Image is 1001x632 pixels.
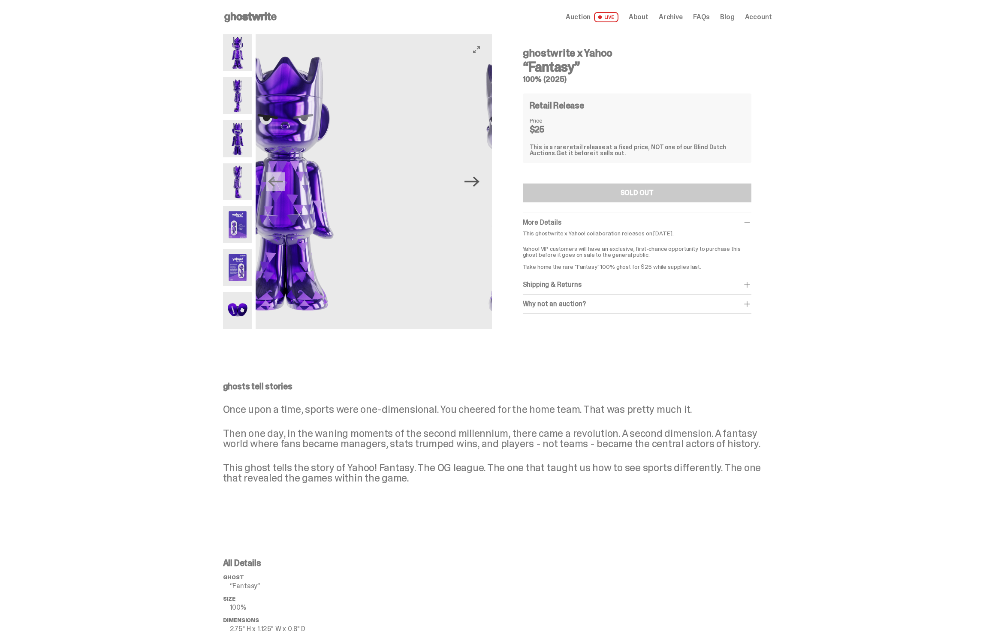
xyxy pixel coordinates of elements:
[223,559,360,567] p: All Details
[621,190,654,196] div: SOLD OUT
[523,218,561,227] span: More Details
[223,249,253,286] img: Yahoo-HG---6.png
[223,428,772,449] p: Then one day, in the waning moments of the second millennium, there came a revolution. A second d...
[530,144,745,156] div: This is a rare retail release at a fixed price, NOT one of our Blind Dutch Auctions.
[223,292,253,329] img: Yahoo-HG---7.png
[230,583,360,590] p: “Fantasy”
[223,206,253,243] img: Yahoo-HG---5.png
[223,574,244,581] span: ghost
[745,14,772,21] a: Account
[594,12,618,22] span: LIVE
[223,163,253,200] img: Yahoo-HG---4.png
[556,149,626,157] span: Get it before it sells out.
[223,617,259,624] span: Dimensions
[167,34,403,329] img: Yahoo-HG---1.png
[523,230,751,236] p: This ghostwrite x Yahoo! collaboration releases on [DATE].
[530,125,573,134] dd: $25
[223,595,235,602] span: Size
[223,463,772,483] p: This ghost tells the story of Yahoo! Fantasy. The OG league. The one that taught us how to see sp...
[223,120,253,157] img: Yahoo-HG---3.png
[266,172,285,191] button: Previous
[566,12,618,22] a: Auction LIVE
[223,34,253,71] img: Yahoo-HG---1.png
[523,48,751,58] h4: ghostwrite x Yahoo
[523,280,751,289] div: Shipping & Returns
[463,172,482,191] button: Next
[523,300,751,308] div: Why not an auction?
[523,184,751,202] button: SOLD OUT
[403,34,639,329] img: Yahoo-HG---2.png
[629,14,648,21] a: About
[530,101,584,110] h4: Retail Release
[223,382,772,391] p: ghosts tell stories
[523,75,751,83] h5: 100% (2025)
[523,60,751,74] h3: “Fantasy”
[720,14,734,21] a: Blog
[223,77,253,114] img: Yahoo-HG---2.png
[223,404,772,415] p: Once upon a time, sports were one-dimensional. You cheered for the home team. That was pretty muc...
[530,117,573,123] dt: Price
[523,240,751,270] p: Yahoo! VIP customers will have an exclusive, first-chance opportunity to purchase this ghost befo...
[693,14,710,21] a: FAQs
[566,14,591,21] span: Auction
[659,14,683,21] a: Archive
[471,45,482,55] button: View full-screen
[230,604,360,611] p: 100%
